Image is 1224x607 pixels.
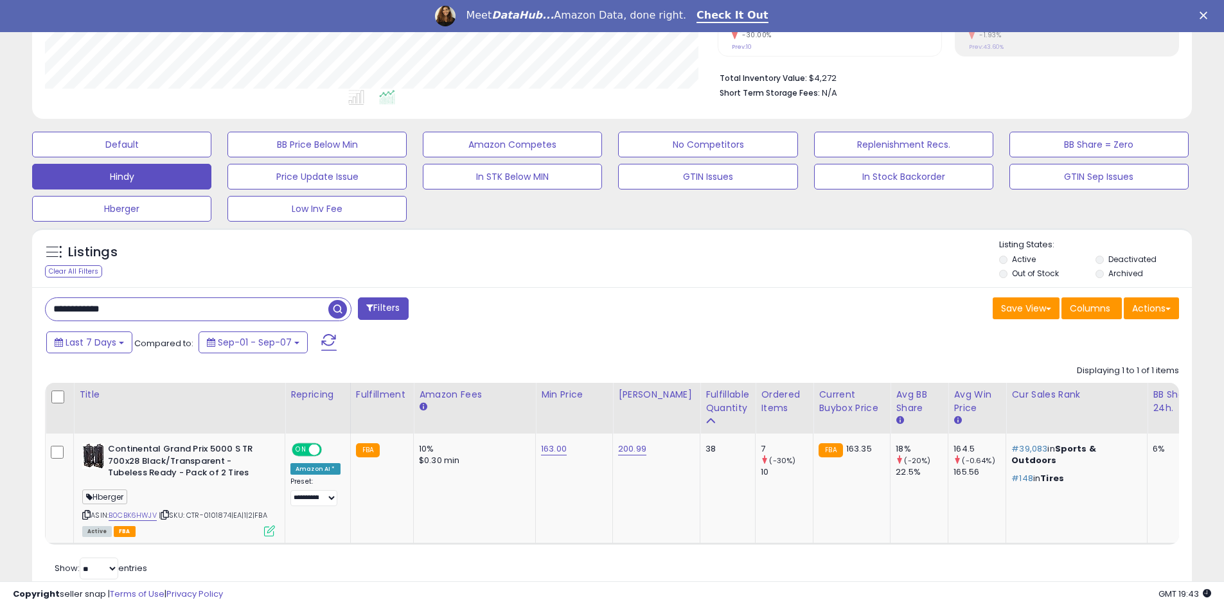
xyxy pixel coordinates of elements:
div: 10 [761,466,813,478]
button: In STK Below MIN [423,164,602,189]
button: No Competitors [618,132,797,157]
img: Profile image for Georgie [435,6,456,26]
div: Preset: [290,477,341,506]
span: 2025-09-15 19:43 GMT [1158,588,1211,600]
button: In Stock Backorder [814,164,993,189]
div: Cur Sales Rank [1011,388,1142,401]
div: Amazon Fees [419,388,530,401]
small: (-20%) [904,455,930,466]
span: All listings currently available for purchase on Amazon [82,526,112,537]
span: Last 7 Days [66,336,116,349]
div: Close [1200,12,1212,19]
span: Sep-01 - Sep-07 [218,336,292,349]
small: -1.93% [975,30,1001,40]
button: Replenishment Recs. [814,132,993,157]
button: Default [32,132,211,157]
span: ON [293,444,309,455]
button: BB Price Below Min [227,132,407,157]
span: #39,083 [1011,443,1047,455]
div: 7 [761,443,813,455]
small: -30.00% [738,30,772,40]
button: Actions [1124,297,1179,319]
button: Amazon Competes [423,132,602,157]
div: Current Buybox Price [819,388,885,415]
button: GTIN Sep Issues [1009,164,1189,189]
div: [PERSON_NAME] [618,388,695,401]
label: Active [1012,254,1036,265]
b: Total Inventory Value: [720,73,807,84]
button: Hberger [32,196,211,222]
span: 163.35 [846,443,872,455]
span: #148 [1011,472,1033,484]
span: Hberger [82,489,127,504]
strong: Copyright [13,588,60,600]
button: GTIN Issues [618,164,797,189]
button: Columns [1061,297,1122,319]
button: Filters [358,297,408,320]
div: Displaying 1 to 1 of 1 items [1077,365,1179,377]
b: Continental Grand Prix 5000 S TR 700x28 Black/Transparent - Tubeless Ready - Pack of 2 Tires [108,443,264,482]
small: (-30%) [769,455,795,466]
img: 51on2XTiY3L._SL40_.jpg [82,443,105,469]
p: Listing States: [999,239,1192,251]
div: Fulfillable Quantity [705,388,750,415]
small: Prev: 10 [732,43,752,51]
div: 38 [705,443,745,455]
a: 200.99 [618,443,646,455]
p: in [1011,473,1137,484]
div: 10% [419,443,526,455]
span: N/A [822,87,837,99]
a: B0CBK6HWJV [109,510,157,521]
button: Low Inv Fee [227,196,407,222]
div: 164.5 [953,443,1006,455]
label: Deactivated [1108,254,1157,265]
a: Privacy Policy [166,588,223,600]
a: Check It Out [696,9,768,23]
span: OFF [320,444,341,455]
div: 165.56 [953,466,1006,478]
div: ASIN: [82,443,275,535]
h5: Listings [68,243,118,261]
div: $0.30 min [419,455,526,466]
span: Sports & Outdoors [1011,443,1096,466]
small: Avg Win Price. [953,415,961,427]
div: Meet Amazon Data, done right. [466,9,686,22]
button: Save View [993,297,1060,319]
div: 18% [896,443,948,455]
div: Clear All Filters [45,265,102,277]
button: Hindy [32,164,211,189]
button: Sep-01 - Sep-07 [199,331,308,353]
button: Last 7 Days [46,331,132,353]
small: FBA [356,443,380,457]
small: Amazon Fees. [419,401,427,413]
p: in [1011,443,1137,466]
div: Ordered Items [761,388,808,415]
div: Title [79,388,279,401]
div: 22.5% [896,466,948,478]
button: BB Share = Zero [1009,132,1189,157]
div: Fulfillment [356,388,408,401]
li: $4,272 [720,69,1169,85]
button: Price Update Issue [227,164,407,189]
label: Archived [1108,268,1143,279]
i: DataHub... [492,9,554,21]
div: Min Price [541,388,607,401]
div: BB Share 24h. [1153,388,1200,415]
span: Compared to: [134,337,193,349]
small: Prev: 43.60% [969,43,1004,51]
small: Avg BB Share. [896,415,903,427]
div: seller snap | | [13,588,223,601]
div: Repricing [290,388,345,401]
div: Avg BB Share [896,388,943,415]
div: 6% [1153,443,1195,455]
span: FBA [114,526,136,537]
a: 163.00 [541,443,567,455]
span: | SKU: CTR-0101874|EA|1|2|FBA [159,510,267,520]
label: Out of Stock [1012,268,1059,279]
div: Avg Win Price [953,388,1000,415]
span: Columns [1070,302,1110,315]
span: Tires [1040,472,1064,484]
b: Short Term Storage Fees: [720,87,820,98]
a: Terms of Use [110,588,164,600]
small: FBA [819,443,842,457]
